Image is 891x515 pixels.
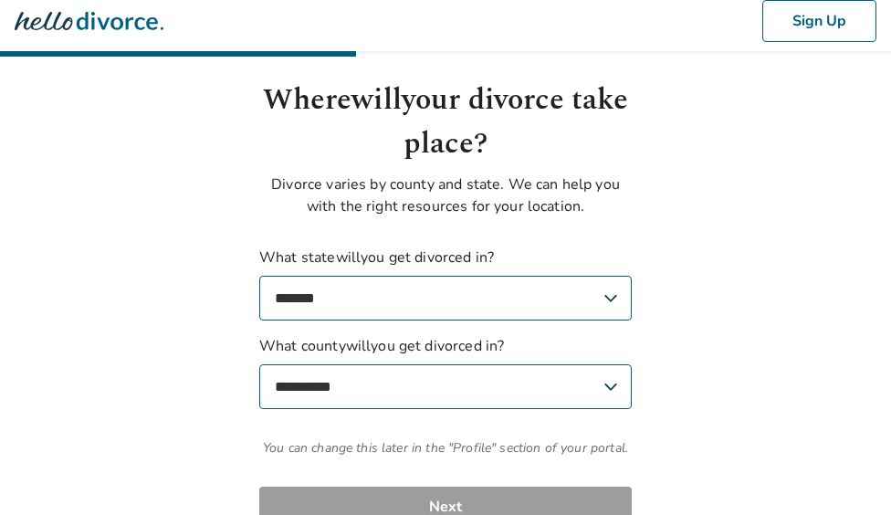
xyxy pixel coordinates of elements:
[259,335,632,409] label: What county will you get divorced in?
[259,173,632,217] p: Divorce varies by county and state. We can help you with the right resources for your location.
[800,427,891,515] iframe: Chat Widget
[259,364,632,409] select: What countywillyou get divorced in?
[259,247,632,321] label: What state will you get divorced in?
[259,438,632,457] span: You can change this later in the "Profile" section of your portal.
[259,276,632,321] select: What statewillyou get divorced in?
[259,79,632,166] h1: Where will your divorce take place?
